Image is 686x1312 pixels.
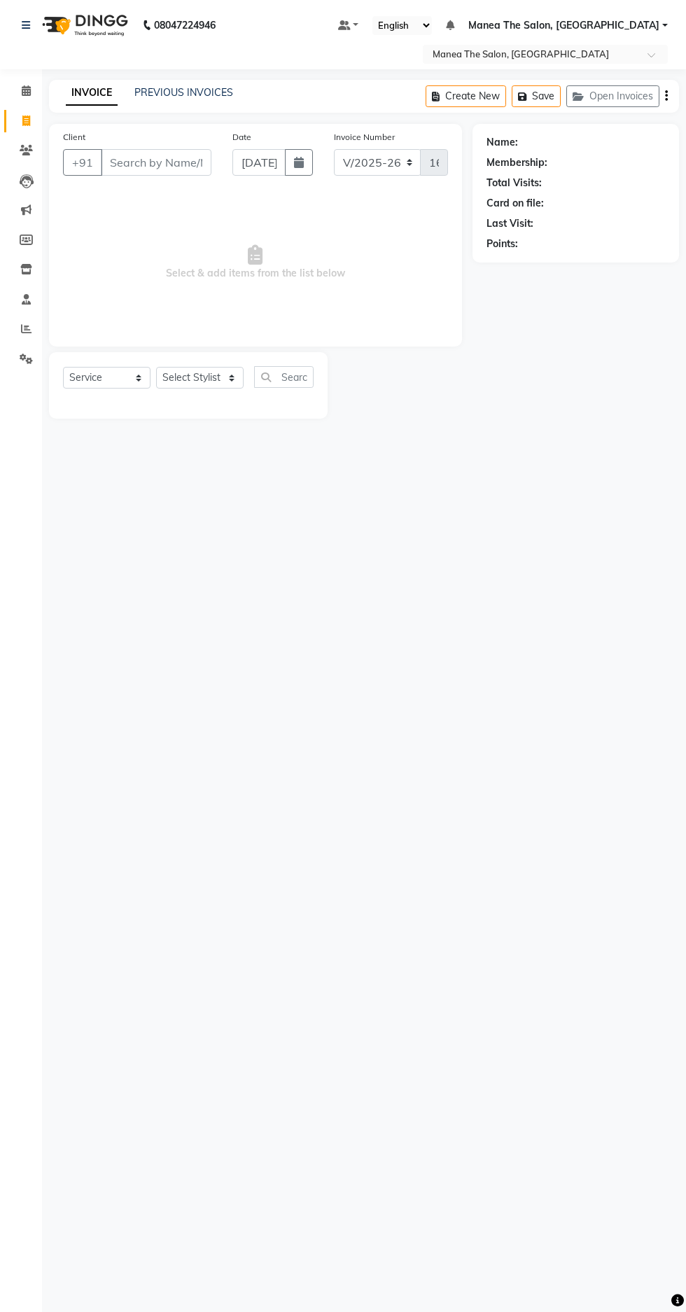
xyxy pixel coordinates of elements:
[101,149,211,176] input: Search by Name/Mobile/Email/Code
[566,85,659,107] button: Open Invoices
[486,196,544,211] div: Card on file:
[232,131,251,144] label: Date
[63,131,85,144] label: Client
[486,135,518,150] div: Name:
[486,176,542,190] div: Total Visits:
[468,18,659,33] span: Manea The Salon, [GEOGRAPHIC_DATA]
[63,149,102,176] button: +91
[486,216,533,231] div: Last Visit:
[486,155,547,170] div: Membership:
[254,366,314,388] input: Search or Scan
[426,85,506,107] button: Create New
[512,85,561,107] button: Save
[66,81,118,106] a: INVOICE
[63,193,448,333] span: Select & add items from the list below
[154,6,216,45] b: 08047224946
[134,86,233,99] a: PREVIOUS INVOICES
[36,6,132,45] img: logo
[334,131,395,144] label: Invoice Number
[486,237,518,251] div: Points:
